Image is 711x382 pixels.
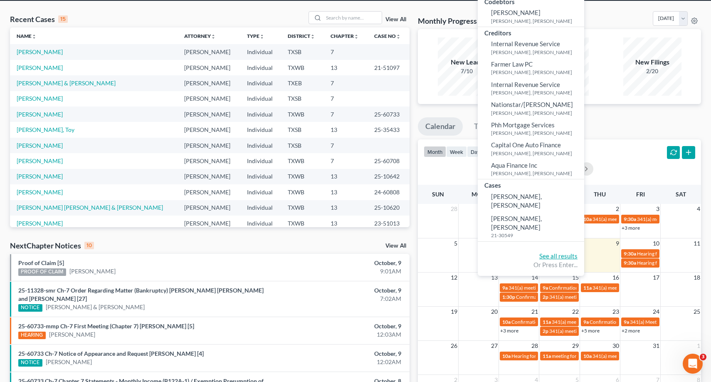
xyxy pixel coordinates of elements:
[17,157,63,164] a: [PERSON_NAME]
[571,273,580,283] span: 15
[478,6,584,27] a: [PERSON_NAME][PERSON_NAME], [PERSON_NAME]
[491,60,533,68] span: Farmer Law PC
[281,184,324,200] td: TXWB
[490,307,499,317] span: 20
[615,238,620,248] span: 9
[374,33,401,39] a: Case Nounfold_more
[324,122,368,137] td: 13
[491,101,573,108] span: Nationstar/[PERSON_NAME]
[240,200,281,216] td: Individual
[652,238,660,248] span: 10
[615,204,620,214] span: 2
[478,179,584,190] div: Cases
[478,212,584,241] a: [PERSON_NAME], [PERSON_NAME]21-30549
[543,319,551,325] span: 11a
[676,191,686,198] span: Sat
[17,189,63,196] a: [PERSON_NAME]
[491,109,582,117] small: [PERSON_NAME], [PERSON_NAME]
[502,319,511,325] span: 10a
[652,273,660,283] span: 17
[478,58,584,78] a: Farmer Law PC[PERSON_NAME], [PERSON_NAME]
[612,307,620,317] span: 23
[178,200,240,216] td: [PERSON_NAME]
[543,328,548,334] span: 2p
[240,122,281,137] td: Individual
[478,119,584,139] a: Phh Mortgage Services[PERSON_NAME], [PERSON_NAME]
[281,75,324,91] td: TXEB
[288,33,315,39] a: Districtunfold_more
[531,273,539,283] span: 14
[472,191,486,198] span: Mon
[491,161,537,169] span: Aqua Finance Inc
[543,294,548,300] span: 2p
[240,91,281,107] td: Individual
[583,216,592,222] span: 10a
[17,48,63,55] a: [PERSON_NAME]
[696,204,701,214] span: 4
[17,220,63,227] a: [PERSON_NAME]
[424,146,446,157] button: month
[368,153,410,169] td: 25-60708
[18,304,42,312] div: NOTICE
[178,122,240,137] td: [PERSON_NAME]
[178,107,240,122] td: [PERSON_NAME]
[693,238,701,248] span: 11
[453,238,458,248] span: 5
[240,138,281,153] td: Individual
[84,242,94,249] div: 10
[491,141,561,149] span: Capital One Auto Finance
[178,44,240,60] td: [PERSON_NAME]
[240,216,281,231] td: Individual
[324,75,368,91] td: 7
[281,122,324,137] td: TXSB
[491,232,582,239] small: 21-30549
[450,204,458,214] span: 28
[324,184,368,200] td: 13
[491,215,542,231] span: [PERSON_NAME], [PERSON_NAME]
[683,354,703,374] iframe: Intercom live chat
[324,169,368,184] td: 13
[368,60,410,75] td: 21-51097
[368,169,410,184] td: 25-10642
[636,191,645,198] span: Fri
[17,95,63,102] a: [PERSON_NAME]
[478,98,584,119] a: Nationstar/[PERSON_NAME][PERSON_NAME], [PERSON_NAME]
[612,341,620,351] span: 30
[511,319,607,325] span: Confirmation Hearing for [PERSON_NAME]
[696,341,701,351] span: 1
[281,200,324,216] td: TXWB
[10,241,94,251] div: NextChapter Notices
[17,33,37,39] a: Nameunfold_more
[32,34,37,39] i: unfold_more
[516,294,611,300] span: Confirmation Hearing for [PERSON_NAME]
[354,34,359,39] i: unfold_more
[331,33,359,39] a: Chapterunfold_more
[324,91,368,107] td: 7
[17,173,63,180] a: [PERSON_NAME]
[178,91,240,107] td: [PERSON_NAME]
[240,169,281,184] td: Individual
[655,204,660,214] span: 3
[279,358,401,366] div: 12:02AM
[18,259,64,266] a: Proof of Claim [5]
[491,150,582,157] small: [PERSON_NAME], [PERSON_NAME]
[446,146,467,157] button: week
[279,286,401,295] div: October, 9
[279,259,401,267] div: October, 9
[491,17,582,25] small: [PERSON_NAME], [PERSON_NAME]
[385,17,406,22] a: View All
[543,353,551,359] span: 11a
[324,44,368,60] td: 7
[178,75,240,91] td: [PERSON_NAME]
[240,60,281,75] td: Individual
[637,260,702,266] span: Hearing for [PERSON_NAME]
[467,117,499,136] a: Tasks
[17,64,63,71] a: [PERSON_NAME]
[18,332,46,339] div: HEARING
[368,107,410,122] td: 25-60733
[279,295,401,303] div: 7:02AM
[491,193,542,209] span: [PERSON_NAME], [PERSON_NAME]
[18,322,194,330] a: 25-60733-mmp Ch-7 First Meeting (Chapter 7) [PERSON_NAME] [5]
[324,138,368,153] td: 7
[549,294,674,300] span: 341(a) meeting for [PERSON_NAME] & [PERSON_NAME]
